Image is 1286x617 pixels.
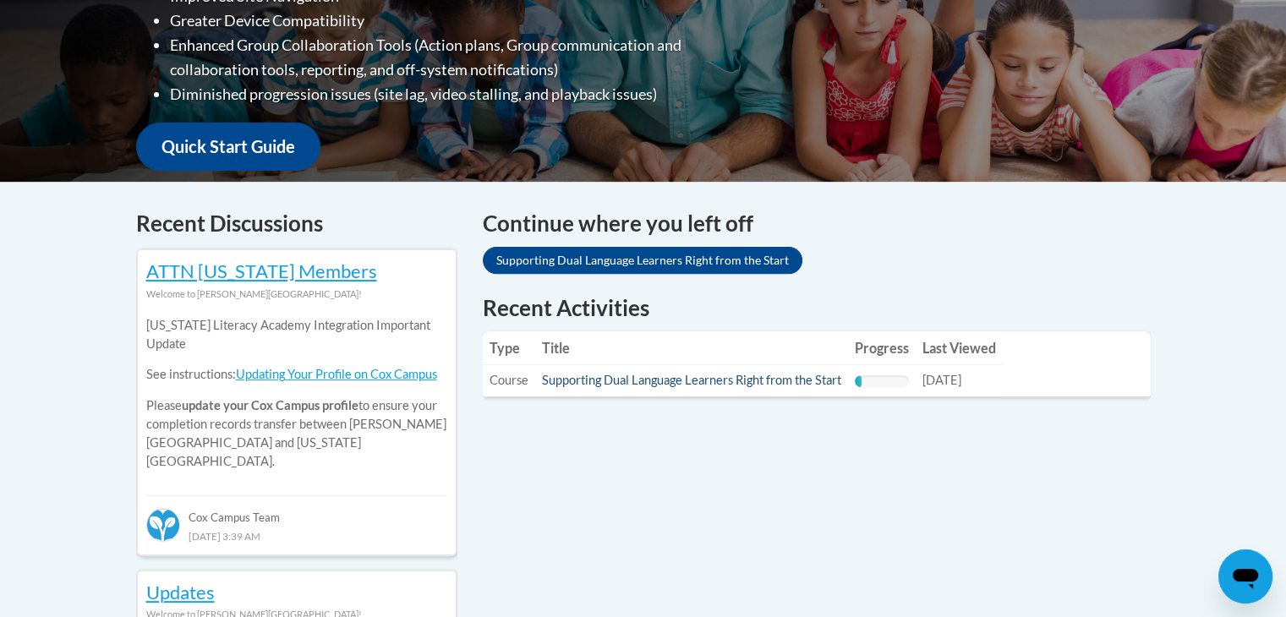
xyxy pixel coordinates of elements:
li: Enhanced Group Collaboration Tools (Action plans, Group communication and collaboration tools, re... [170,33,749,82]
p: See instructions: [146,365,447,384]
p: [US_STATE] Literacy Academy Integration Important Update [146,316,447,353]
th: Type [483,331,535,365]
a: Updating Your Profile on Cox Campus [236,367,437,381]
span: Course [490,373,528,387]
li: Diminished progression issues (site lag, video stalling, and playback issues) [170,82,749,106]
div: Please to ensure your completion records transfer between [PERSON_NAME][GEOGRAPHIC_DATA] and [US_... [146,303,447,483]
th: Last Viewed [916,331,1003,365]
b: update your Cox Campus profile [182,398,358,412]
th: Title [535,331,848,365]
a: Supporting Dual Language Learners Right from the Start [542,373,841,387]
h4: Recent Discussions [136,207,457,240]
a: Supporting Dual Language Learners Right from the Start [483,247,802,274]
th: Progress [848,331,916,365]
div: [DATE] 3:39 AM [146,527,447,545]
h4: Continue where you left off [483,207,1151,240]
li: Greater Device Compatibility [170,8,749,33]
a: ATTN [US_STATE] Members [146,259,377,282]
h1: Recent Activities [483,292,1151,323]
a: Quick Start Guide [136,123,320,171]
div: Welcome to [PERSON_NAME][GEOGRAPHIC_DATA]! [146,285,447,303]
iframe: Botón para iniciar la ventana de mensajería [1218,549,1272,603]
div: Cox Campus Team [146,495,447,526]
div: Progress, % [855,375,862,387]
span: [DATE] [922,373,961,387]
a: Updates [146,581,215,603]
img: Cox Campus Team [146,508,180,542]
